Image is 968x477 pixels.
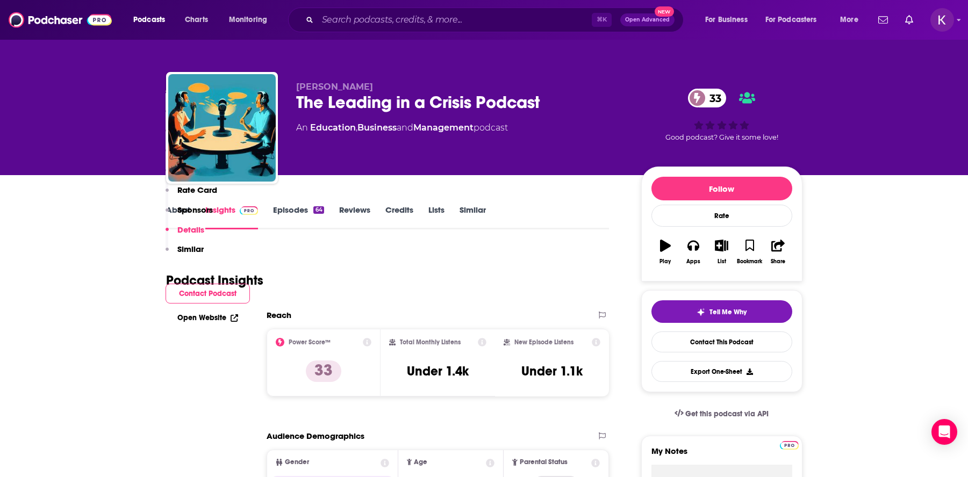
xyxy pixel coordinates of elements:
[177,313,238,322] a: Open Website
[166,205,213,225] button: Sponsors
[273,205,324,229] a: Episodes64
[229,12,267,27] span: Monitoring
[930,8,954,32] button: Show profile menu
[737,258,762,265] div: Bookmark
[385,205,413,229] a: Credits
[651,361,792,382] button: Export One-Sheet
[718,258,726,265] div: List
[771,258,785,265] div: Share
[651,205,792,227] div: Rate
[679,233,707,271] button: Apps
[177,244,204,254] p: Similar
[840,12,858,27] span: More
[460,205,486,229] a: Similar
[764,233,792,271] button: Share
[296,82,373,92] span: [PERSON_NAME]
[930,8,954,32] img: User Profile
[765,12,817,27] span: For Podcasters
[413,122,474,133] a: Management
[651,233,679,271] button: Play
[758,11,833,28] button: open menu
[705,12,748,27] span: For Business
[357,122,397,133] a: Business
[166,225,204,244] button: Details
[428,205,444,229] a: Lists
[310,122,356,133] a: Education
[698,11,761,28] button: open menu
[221,11,281,28] button: open menu
[166,244,204,264] button: Similar
[414,459,427,466] span: Age
[620,13,675,26] button: Open AdvancedNew
[874,11,892,29] a: Show notifications dropdown
[400,338,461,346] h2: Total Monthly Listens
[780,439,799,450] a: Pro website
[736,233,764,271] button: Bookmark
[780,441,799,450] img: Podchaser Pro
[833,11,872,28] button: open menu
[651,331,792,352] a: Contact This Podcast
[686,258,700,265] div: Apps
[177,205,213,215] p: Sponsors
[318,11,592,28] input: Search podcasts, credits, & more...
[641,82,802,148] div: 33Good podcast? Give it some love!
[185,12,208,27] span: Charts
[397,122,413,133] span: and
[285,459,309,466] span: Gender
[697,308,705,316] img: tell me why sparkle
[177,225,204,235] p: Details
[655,6,674,17] span: New
[665,133,778,141] span: Good podcast? Give it some love!
[651,446,792,465] label: My Notes
[651,177,792,200] button: Follow
[666,401,778,427] a: Get this podcast via API
[168,74,276,182] img: The Leading in a Crisis Podcast
[592,13,612,27] span: ⌘ K
[289,338,331,346] h2: Power Score™
[267,310,291,320] h2: Reach
[356,122,357,133] span: ,
[659,258,671,265] div: Play
[9,10,112,30] img: Podchaser - Follow, Share and Rate Podcasts
[521,363,583,379] h3: Under 1.1k
[707,233,735,271] button: List
[685,409,769,418] span: Get this podcast via API
[625,17,670,23] span: Open Advanced
[296,121,508,134] div: An podcast
[407,363,469,379] h3: Under 1.4k
[931,419,957,445] div: Open Intercom Messenger
[267,431,364,441] h2: Audience Demographics
[688,89,727,107] a: 33
[699,89,727,107] span: 33
[520,459,568,466] span: Parental Status
[178,11,214,28] a: Charts
[930,8,954,32] span: Logged in as kwignall
[901,11,917,29] a: Show notifications dropdown
[298,8,694,32] div: Search podcasts, credits, & more...
[709,308,747,316] span: Tell Me Why
[306,360,341,382] p: 33
[126,11,179,28] button: open menu
[514,338,573,346] h2: New Episode Listens
[339,205,370,229] a: Reviews
[313,206,324,214] div: 64
[133,12,165,27] span: Podcasts
[166,284,250,303] button: Contact Podcast
[651,300,792,323] button: tell me why sparkleTell Me Why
